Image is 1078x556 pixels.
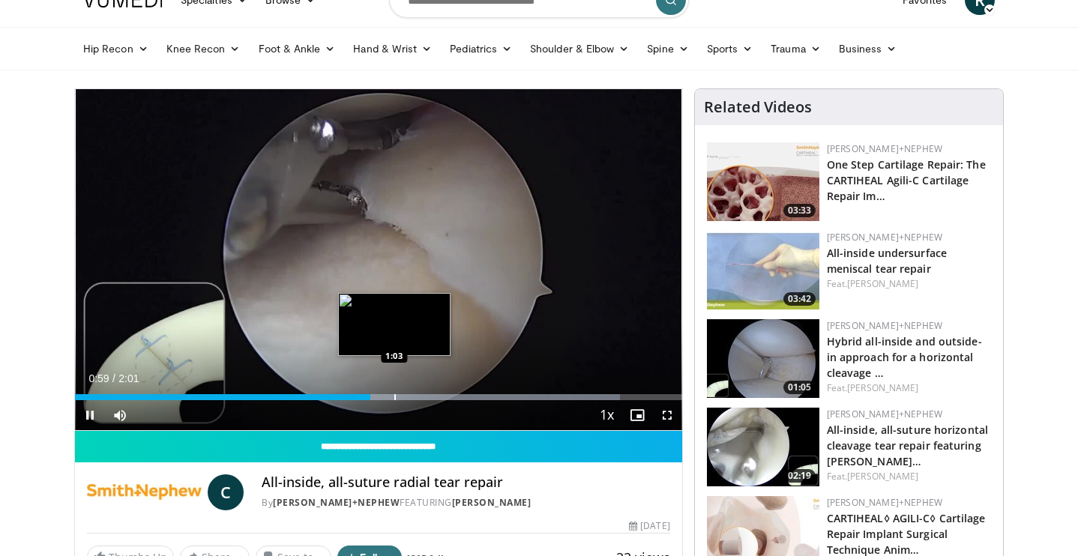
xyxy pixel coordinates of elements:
a: Spine [638,34,697,64]
img: 364c13b8-bf65-400b-a941-5a4a9c158216.150x105_q85_crop-smart_upscale.jpg [707,319,819,398]
a: Hybrid all-inside and outside-in approach for a horizontal cleavage … [827,334,982,380]
button: Fullscreen [652,400,682,430]
span: 03:33 [783,204,816,217]
a: 03:42 [707,231,819,309]
div: Progress Bar [75,394,682,400]
span: 01:05 [783,381,816,394]
img: 02c34c8e-0ce7-40b9-85e3-cdd59c0970f9.150x105_q85_crop-smart_upscale.jpg [707,231,819,309]
div: By FEATURING [262,496,669,510]
span: / [112,372,115,384]
button: Enable picture-in-picture mode [622,400,652,430]
a: [PERSON_NAME]+Nephew [827,408,942,420]
a: Business [830,34,906,64]
div: Feat. [827,277,991,291]
a: Trauma [762,34,830,64]
a: [PERSON_NAME] [847,470,918,483]
a: Sports [698,34,762,64]
a: [PERSON_NAME]+Nephew [827,319,942,332]
img: 781f413f-8da4-4df1-9ef9-bed9c2d6503b.150x105_q85_crop-smart_upscale.jpg [707,142,819,221]
a: Knee Recon [157,34,250,64]
a: All-inside, all-suture horizontal cleavage tear repair featuring [PERSON_NAME]… [827,423,988,468]
a: [PERSON_NAME] [452,496,532,509]
h4: Related Videos [704,98,812,116]
a: One Step Cartilage Repair: The CARTIHEAL Agili-C Cartilage Repair Im… [827,157,986,203]
span: 0:59 [88,372,109,384]
a: [PERSON_NAME]+Nephew [827,142,942,155]
a: [PERSON_NAME]+Nephew [273,496,400,509]
a: [PERSON_NAME] [847,277,918,290]
span: 03:42 [783,292,816,306]
a: Pediatrics [441,34,521,64]
a: 02:19 [707,408,819,486]
div: Feat. [827,381,991,395]
span: 02:19 [783,469,816,483]
a: [PERSON_NAME]+Nephew [827,496,942,509]
button: Playback Rate [592,400,622,430]
a: 03:33 [707,142,819,221]
a: Foot & Ankle [250,34,345,64]
img: 173c071b-399e-4fbc-8156-5fdd8d6e2d0e.150x105_q85_crop-smart_upscale.jpg [707,408,819,486]
video-js: Video Player [75,89,682,431]
h4: All-inside, all-suture radial tear repair [262,474,669,491]
button: Pause [75,400,105,430]
div: Feat. [827,470,991,483]
span: 2:01 [118,372,139,384]
a: All-inside undersurface meniscal tear repair [827,246,947,276]
a: 01:05 [707,319,819,398]
a: C [208,474,244,510]
a: [PERSON_NAME]+Nephew [827,231,942,244]
img: image.jpeg [338,293,451,356]
button: Mute [105,400,135,430]
a: Hand & Wrist [344,34,441,64]
div: [DATE] [629,519,669,533]
a: [PERSON_NAME] [847,381,918,394]
a: Hip Recon [74,34,157,64]
a: Shoulder & Elbow [521,34,638,64]
img: Smith+Nephew [87,474,202,510]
